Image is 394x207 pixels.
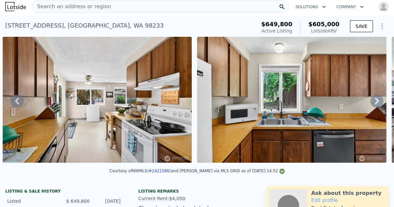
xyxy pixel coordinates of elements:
[290,1,331,13] button: Solutions
[261,21,293,28] span: $649,800
[376,20,389,33] button: Show Options
[197,37,386,163] img: Sale: 167474568 Parcel: 99363568
[7,198,59,204] div: Listed
[3,37,192,163] img: Sale: 167474568 Parcel: 99363568
[95,198,120,204] div: [DATE]
[350,20,373,32] button: SAVE
[331,1,369,13] button: Company
[138,189,255,194] div: Listing remarks
[5,2,26,11] img: Lotside
[109,169,284,173] div: Courtesy of NWMLS and [PERSON_NAME] via MLS GRID as of [DATE] 14:52
[147,169,171,173] a: (#2421586)
[261,28,292,33] span: Active Listing
[169,196,185,201] span: $4,050
[378,1,389,12] img: avatar
[5,21,164,30] div: [STREET_ADDRESS] , [GEOGRAPHIC_DATA] , WA 98233
[308,28,339,34] div: Lotside ARV
[311,197,338,203] a: Edit profile
[308,21,339,28] span: $605,000
[32,3,111,10] span: Search an address or region
[279,169,285,174] img: NWMLS Logo
[66,198,90,204] span: $ 649,800
[5,189,122,195] div: LISTING & SALE HISTORY
[311,189,382,197] div: Ask about this property
[138,196,169,201] span: Current Rent:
